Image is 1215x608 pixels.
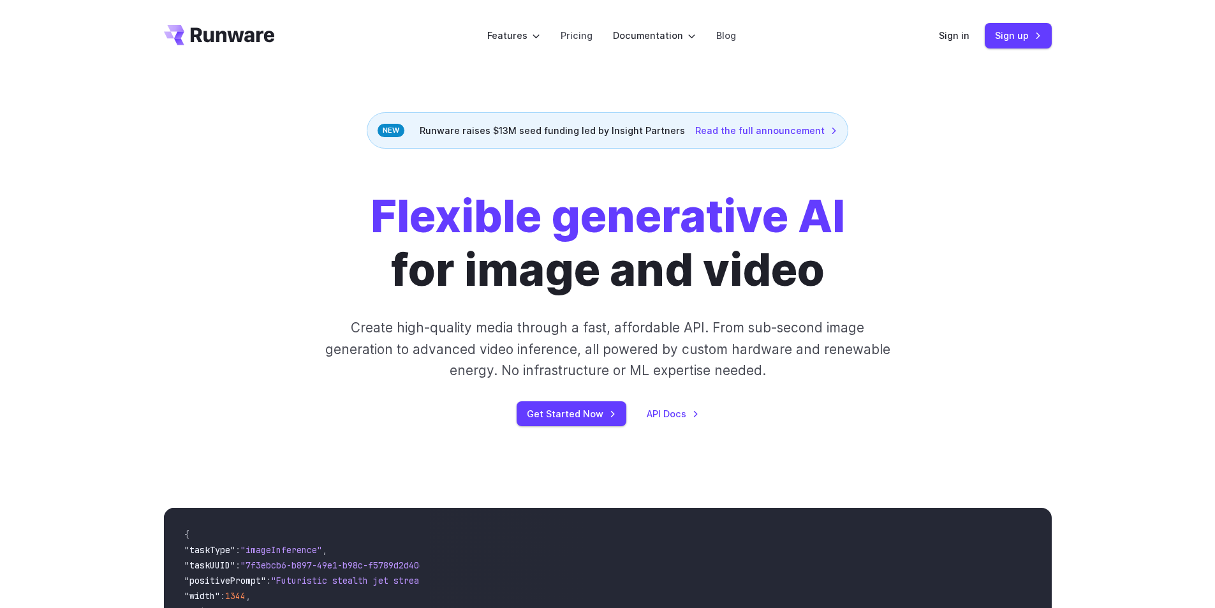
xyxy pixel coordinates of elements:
h1: for image and video [371,189,845,297]
span: "Futuristic stealth jet streaking through a neon-lit cityscape with glowing purple exhaust" [271,575,735,586]
span: : [235,544,240,556]
a: Read the full announcement [695,123,837,138]
span: { [184,529,189,540]
span: : [266,575,271,586]
a: Go to / [164,25,275,45]
span: "width" [184,590,220,602]
a: Get Started Now [517,401,626,426]
span: "taskUUID" [184,560,235,571]
span: , [246,590,251,602]
label: Features [487,28,540,43]
span: : [220,590,225,602]
a: Sign in [939,28,969,43]
span: "imageInference" [240,544,322,556]
label: Documentation [613,28,696,43]
span: "taskType" [184,544,235,556]
span: "7f3ebcb6-b897-49e1-b98c-f5789d2d40d7" [240,560,434,571]
span: 1344 [225,590,246,602]
p: Create high-quality media through a fast, affordable API. From sub-second image generation to adv... [323,317,892,381]
span: "positivePrompt" [184,575,266,586]
a: Pricing [561,28,593,43]
span: : [235,560,240,571]
strong: Flexible generative AI [371,189,845,243]
div: Runware raises $13M seed funding led by Insight Partners [367,112,848,149]
a: Sign up [985,23,1052,48]
a: Blog [716,28,736,43]
a: API Docs [647,406,699,421]
span: , [322,544,327,556]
